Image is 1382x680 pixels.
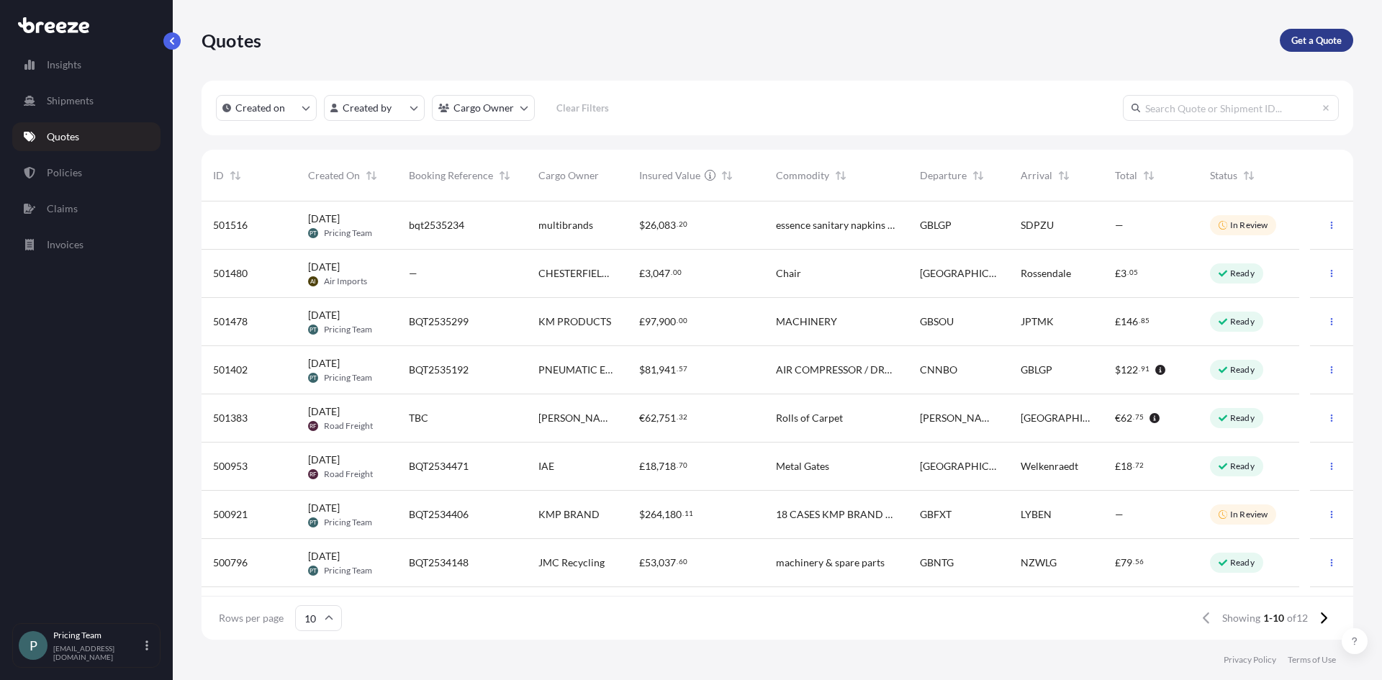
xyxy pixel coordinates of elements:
span: [DATE] [308,453,340,467]
span: [DATE] [308,549,340,563]
button: Sort [970,167,987,184]
span: 751 [659,413,676,423]
span: 501478 [213,314,248,329]
span: — [409,266,417,281]
span: 3 [645,268,651,278]
span: 05 [1129,270,1138,275]
span: Chair [776,266,801,281]
span: 501480 [213,266,248,281]
span: of 12 [1287,611,1308,625]
span: [GEOGRAPHIC_DATA] [920,459,998,473]
span: Arrival [1021,168,1052,183]
span: Commodity [776,168,829,183]
span: Rows per page [219,611,284,625]
span: [GEOGRAPHIC_DATA] [920,266,998,281]
span: GBLGP [1021,363,1052,377]
p: Ready [1230,316,1255,327]
span: Showing [1222,611,1260,625]
span: Created On [308,168,360,183]
span: 79 [1121,558,1132,568]
span: NZWLG [1021,556,1057,570]
span: TBC [409,411,428,425]
span: PNEUMATIC ENGINEERING [538,363,616,377]
span: € [639,413,645,423]
span: £ [639,317,645,327]
span: CNNBO [920,363,957,377]
span: RF [310,419,317,433]
span: 037 [659,558,676,568]
a: Claims [12,194,161,223]
span: , [651,268,653,278]
span: Total [1115,168,1137,183]
span: . [677,222,678,227]
span: [GEOGRAPHIC_DATA] [1021,411,1093,425]
span: Pricing Team [324,372,372,384]
span: . [682,511,684,516]
span: Pricing Team [324,517,372,528]
span: JPTMK [1021,314,1054,329]
span: 56 [1135,559,1144,564]
p: Shipments [47,94,94,108]
p: In Review [1230,509,1268,520]
span: 97 [645,317,656,327]
span: $ [639,365,645,375]
p: Cargo Owner [453,101,514,115]
p: Created by [343,101,392,115]
span: 718 [659,461,676,471]
span: KM PRODUCTS [538,314,611,329]
span: , [656,461,659,471]
span: Metal Gates [776,459,829,473]
span: Road Freight [324,468,373,480]
span: € [1115,413,1121,423]
span: 00 [679,318,687,323]
p: Get a Quote [1291,33,1342,47]
span: 32 [679,414,687,420]
span: , [656,317,659,327]
p: Privacy Policy [1224,654,1276,666]
span: SDPZU [1021,218,1054,232]
span: AI [310,274,315,289]
span: £ [1115,558,1121,568]
input: Search Quote or Shipment ID... [1123,95,1339,121]
span: GBSOU [920,314,954,329]
span: 1-10 [1263,611,1284,625]
span: $ [639,509,645,520]
span: 75 [1135,414,1144,420]
span: . [677,559,678,564]
span: [PERSON_NAME] & Tissier Partners LTD [538,411,616,425]
span: Insured Value [639,168,700,183]
p: Ready [1230,412,1255,424]
p: Quotes [202,29,261,52]
button: Sort [1140,167,1157,184]
span: Departure [920,168,967,183]
span: 60 [679,559,687,564]
span: . [1139,366,1140,371]
span: 18 [645,461,656,471]
span: £ [1115,268,1121,278]
span: PT [310,515,317,530]
span: 3 [1121,268,1126,278]
span: . [1139,318,1140,323]
span: GBNTG [920,556,954,570]
p: Policies [47,166,82,180]
p: In Review [1230,219,1268,231]
span: MACHINERY [776,314,837,329]
span: PT [310,322,317,337]
button: Clear Filters [542,96,623,119]
span: GBLGP [920,218,952,232]
a: Get a Quote [1280,29,1353,52]
span: [DATE] [308,404,340,419]
span: Status [1210,168,1237,183]
span: Booking Reference [409,168,493,183]
span: multibrands [538,218,593,232]
span: 72 [1135,463,1144,468]
span: . [677,366,678,371]
button: Sort [1055,167,1072,184]
a: Terms of Use [1288,654,1336,666]
button: cargoOwner Filter options [432,95,535,121]
p: Ready [1230,557,1255,568]
button: Sort [363,167,380,184]
span: 083 [659,220,676,230]
span: 62 [645,413,656,423]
